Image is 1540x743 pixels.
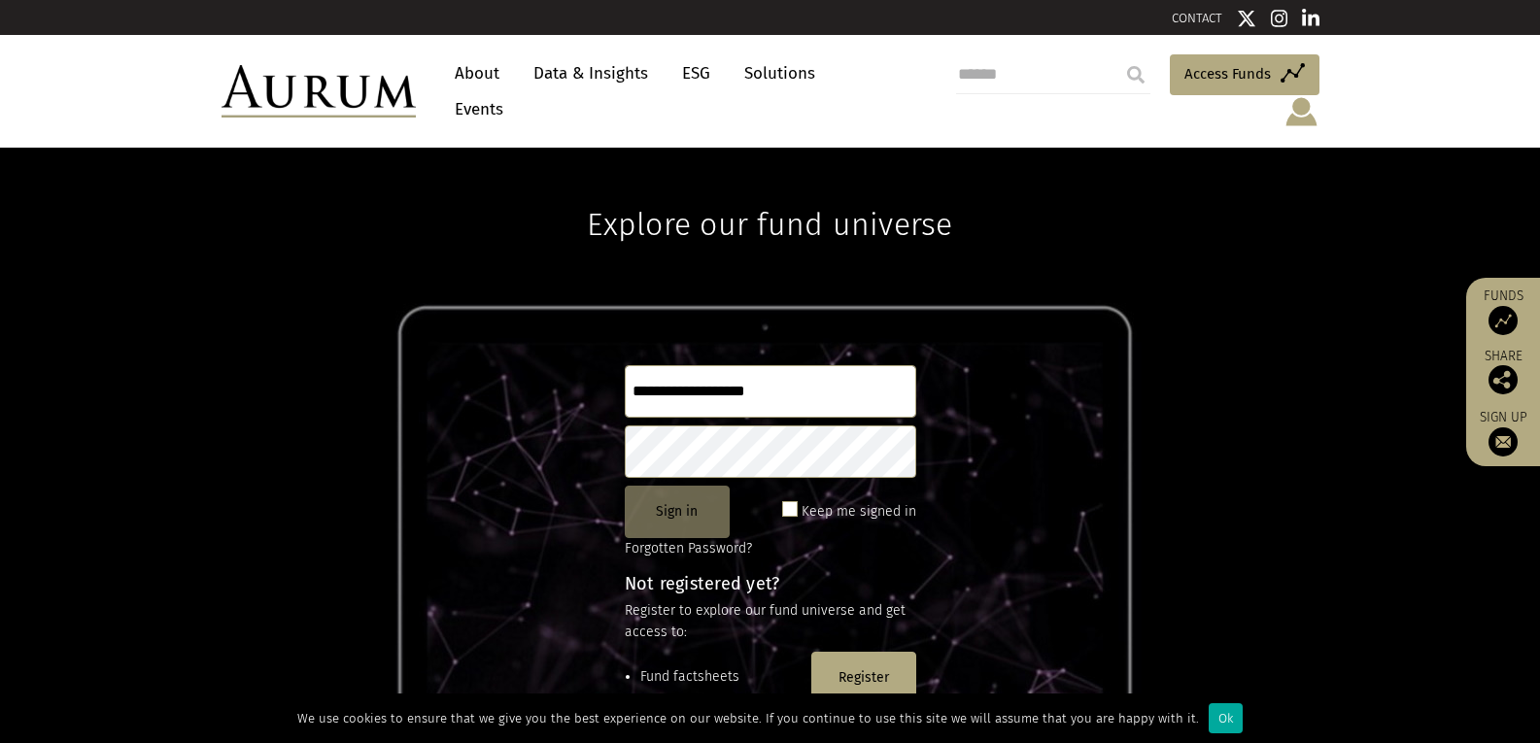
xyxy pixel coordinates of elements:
a: Access Funds [1170,54,1319,95]
a: Solutions [735,55,825,91]
img: Instagram icon [1271,9,1288,28]
span: Access Funds [1184,62,1271,85]
div: Share [1476,350,1530,394]
img: Aurum [222,65,416,118]
img: account-icon.svg [1283,95,1319,128]
img: Twitter icon [1237,9,1256,28]
img: Share this post [1489,365,1518,394]
div: Ok [1209,703,1243,733]
h1: Explore our fund universe [587,148,952,243]
img: Sign up to our newsletter [1489,427,1518,456]
a: Sign up [1476,409,1530,456]
h4: Not registered yet? [625,575,916,592]
li: Fund factsheets [640,666,804,688]
img: Linkedin icon [1302,9,1319,28]
a: Events [445,91,503,127]
a: Forgotten Password? [625,540,752,557]
a: Funds [1476,287,1530,335]
img: Access Funds [1489,306,1518,335]
a: About [445,55,509,91]
button: Sign in [625,486,730,538]
button: Register [811,652,916,704]
a: ESG [672,55,720,91]
input: Submit [1116,55,1155,94]
a: CONTACT [1172,11,1222,25]
p: Register to explore our fund universe and get access to: [625,600,916,644]
label: Keep me signed in [802,500,916,523]
a: Data & Insights [524,55,658,91]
